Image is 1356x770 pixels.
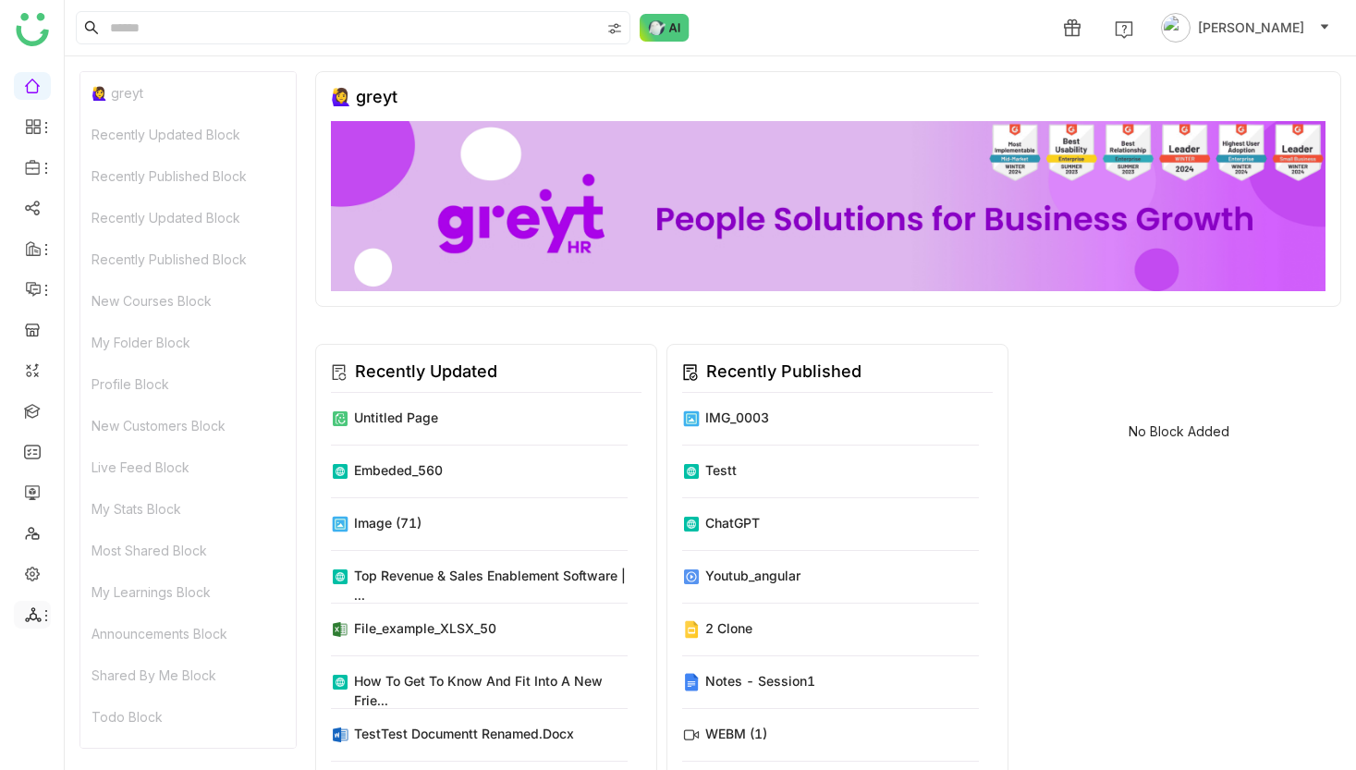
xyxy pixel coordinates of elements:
[705,408,769,427] div: IMG_0003
[705,618,752,638] div: 2 Clone
[355,359,497,385] div: Recently Updated
[80,197,296,238] div: Recently Updated Block
[16,13,49,46] img: logo
[1161,13,1191,43] img: avatar
[640,14,690,42] img: ask-buddy-normal.svg
[705,460,737,480] div: testt
[80,363,296,405] div: Profile Block
[80,696,296,738] div: Todo Block
[354,724,574,743] div: TestTest Documentt renamed.docx
[607,21,622,36] img: search-type.svg
[80,280,296,322] div: New Courses Block
[705,724,767,743] div: WEBM (1)
[1129,423,1229,439] div: No Block Added
[80,488,296,530] div: My Stats Block
[354,618,496,638] div: file_example_XLSX_50
[1157,13,1334,43] button: [PERSON_NAME]
[354,671,628,710] div: How to Get to Know and Fit Into a New Frie...
[80,571,296,613] div: My Learnings Block
[80,114,296,155] div: Recently Updated Block
[80,322,296,363] div: My Folder Block
[1198,18,1304,38] span: [PERSON_NAME]
[80,405,296,446] div: New Customers Block
[80,446,296,488] div: Live Feed Block
[354,408,438,427] div: Untitled Page
[80,613,296,654] div: Announcements Block
[354,513,421,532] div: image (71)
[705,566,800,585] div: youtub_angular
[80,238,296,280] div: Recently Published Block
[80,530,296,571] div: Most Shared Block
[706,359,861,385] div: Recently Published
[331,87,397,106] div: 🙋‍♀️ greyt
[80,72,296,114] div: 🙋‍♀️ greyt
[331,121,1325,291] img: 68ca8a786afc163911e2cfd3
[80,155,296,197] div: Recently Published Block
[354,566,628,605] div: Top Revenue & Sales Enablement Software | ...
[354,460,443,480] div: embeded_560
[705,671,815,691] div: Notes - session1
[705,513,760,532] div: ChatGPT
[80,654,296,696] div: Shared By Me Block
[1115,20,1133,39] img: help.svg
